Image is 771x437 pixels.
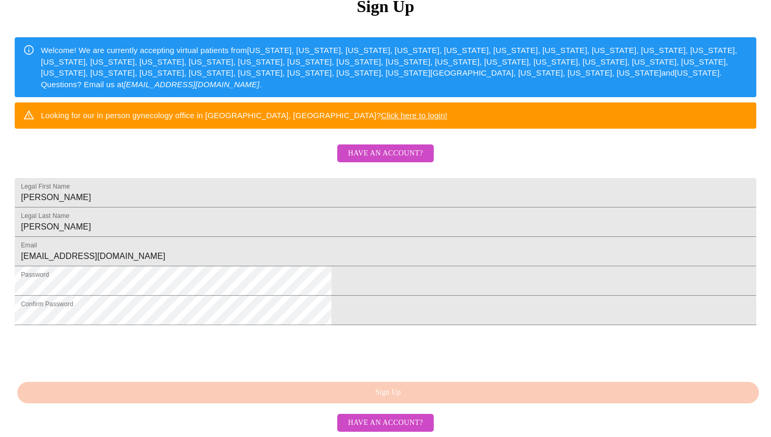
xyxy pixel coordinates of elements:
button: Have an account? [337,414,433,432]
span: Have an account? [348,147,423,160]
button: Have an account? [337,144,433,163]
span: Have an account? [348,417,423,430]
a: Click here to login! [381,111,447,120]
div: Welcome! We are currently accepting virtual patients from [US_STATE], [US_STATE], [US_STATE], [US... [41,40,748,94]
a: Have an account? [335,418,436,426]
em: [EMAIL_ADDRESS][DOMAIN_NAME] [124,80,260,89]
a: Have an account? [335,156,436,165]
div: Looking for our in person gynecology office in [GEOGRAPHIC_DATA], [GEOGRAPHIC_DATA]? [41,106,447,125]
iframe: reCAPTCHA [15,330,174,371]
